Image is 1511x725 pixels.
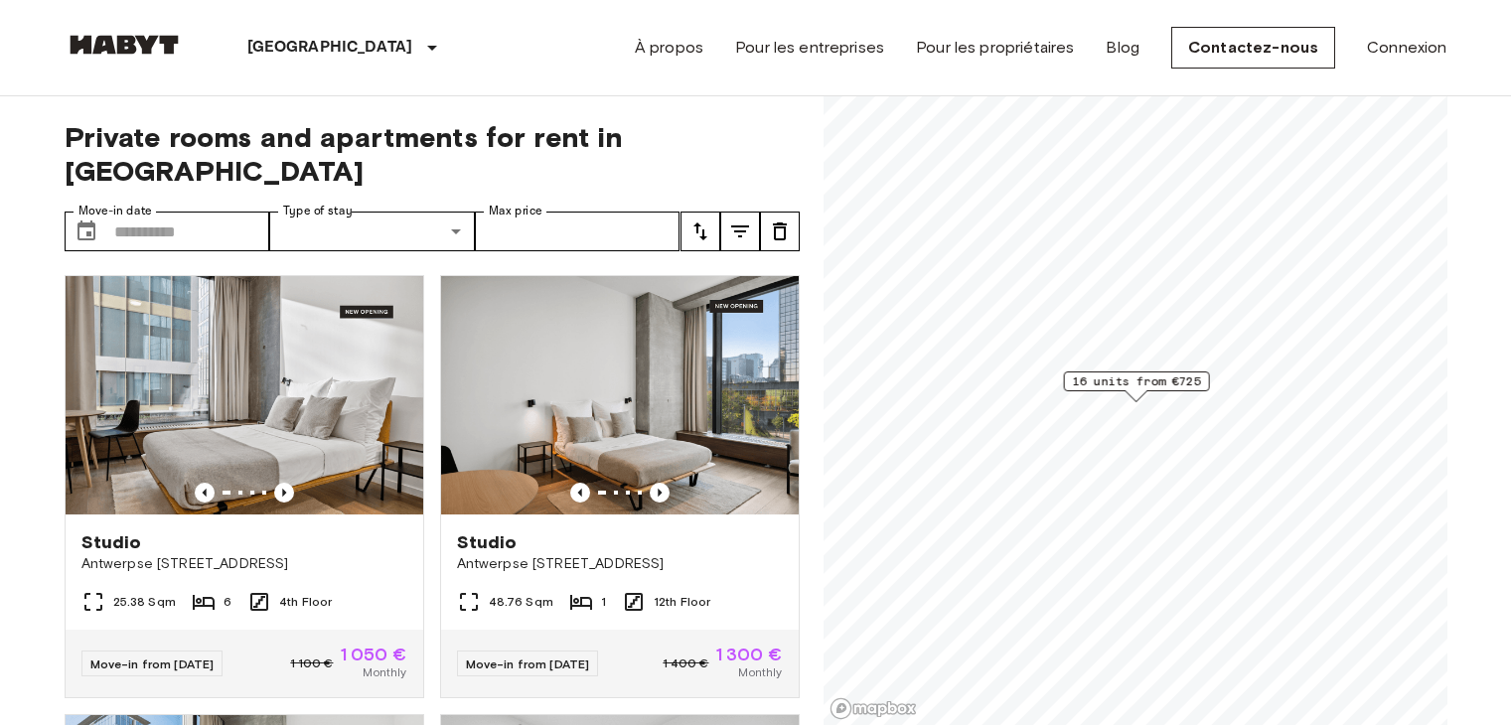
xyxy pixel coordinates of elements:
[65,275,424,698] a: Marketing picture of unit BE-23-003-012-001Previous imagePrevious imageStudioAntwerpse [STREET_AD...
[290,654,333,672] span: 1 100 €
[716,646,782,663] span: 1 300 €
[90,656,215,671] span: Move-in from [DATE]
[650,483,670,503] button: Previous image
[663,654,708,672] span: 1 400 €
[274,483,294,503] button: Previous image
[601,593,606,611] span: 1
[830,697,917,720] a: Mapbox logo
[738,663,782,681] span: Monthly
[67,212,106,251] button: Choose date
[570,483,590,503] button: Previous image
[440,275,800,698] a: Marketing picture of unit BE-23-003-048-001Previous imagePrevious imageStudioAntwerpse [STREET_AD...
[1063,371,1209,402] div: Map marker
[635,36,703,60] a: À propos
[457,554,783,574] span: Antwerpse [STREET_ADDRESS]
[916,36,1074,60] a: Pour les propriétaires
[1106,36,1139,60] a: Blog
[224,593,231,611] span: 6
[341,646,406,663] span: 1 050 €
[78,203,152,219] label: Move-in date
[489,593,553,611] span: 48.76 Sqm
[654,593,711,611] span: 12th Floor
[441,276,799,514] img: Marketing picture of unit BE-23-003-048-001
[247,36,413,60] p: [GEOGRAPHIC_DATA]
[680,212,720,251] button: tune
[66,276,423,514] img: Marketing picture of unit BE-23-003-012-001
[363,663,406,681] span: Monthly
[760,212,800,251] button: tune
[1367,36,1446,60] a: Connexion
[466,656,590,671] span: Move-in from [DATE]
[65,120,800,188] span: Private rooms and apartments for rent in [GEOGRAPHIC_DATA]
[1171,27,1335,69] a: Contactez-nous
[283,203,353,219] label: Type of stay
[735,36,884,60] a: Pour les entreprises
[195,483,215,503] button: Previous image
[81,530,142,554] span: Studio
[457,530,518,554] span: Studio
[489,203,542,219] label: Max price
[113,593,176,611] span: 25.38 Sqm
[81,554,407,574] span: Antwerpse [STREET_ADDRESS]
[720,212,760,251] button: tune
[65,35,184,55] img: Habyt
[1072,372,1200,390] span: 16 units from €725
[279,593,332,611] span: 4th Floor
